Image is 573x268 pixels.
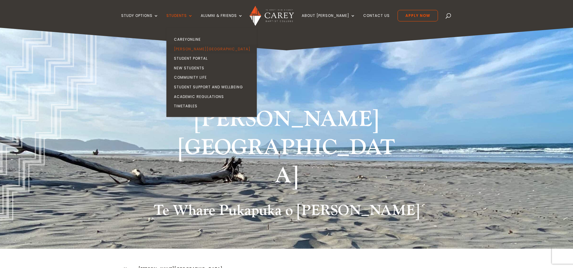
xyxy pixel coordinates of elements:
h1: [PERSON_NAME][GEOGRAPHIC_DATA] [174,106,400,193]
a: Academic Regulations [168,92,258,102]
h2: Te Whare Pukapuka o [PERSON_NAME] [124,202,449,222]
a: Student Support and Wellbeing [168,82,258,92]
a: Students [166,14,193,28]
a: Alumni & Friends [201,14,243,28]
a: Student Portal [168,54,258,63]
a: CareyOnline [168,35,258,44]
a: Timetables [168,101,258,111]
a: Study Options [121,14,159,28]
img: Carey Baptist College [250,6,294,26]
a: Apply Now [398,10,438,21]
a: New Students [168,63,258,73]
a: About [PERSON_NAME] [302,14,355,28]
a: [PERSON_NAME][GEOGRAPHIC_DATA] [168,44,258,54]
a: Contact Us [363,14,390,28]
a: Community Life [168,73,258,82]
